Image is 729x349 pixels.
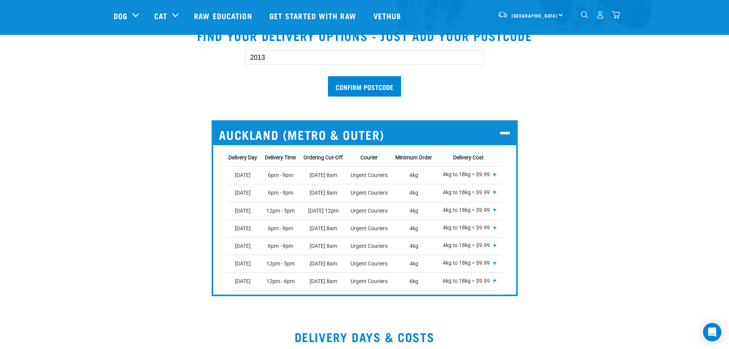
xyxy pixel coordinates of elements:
input: Enter your postcode here... [245,50,484,65]
button: + [493,242,497,248]
td: [DATE] 8am [302,273,349,290]
td: [DATE] 12pm [302,202,349,220]
td: 12pm - 5pm [263,255,302,273]
a: Cat [154,10,167,21]
h2: Auckland (Metro & Outer) [213,122,516,145]
td: 4kg [393,184,438,202]
p: 4kg to 18kg = $9.99 18kg to 36kg = $14.99 36kg to 54kg = $19.99 54kg to 72kg = $24.99 Over 72kg =... [440,204,497,218]
td: Urgent Couriers [349,184,393,202]
td: 4kg [393,220,438,237]
span: + [493,277,497,284]
img: van-moving.png [497,11,508,18]
td: 12pm - 6pm [263,273,302,290]
a: Vethub [366,0,411,31]
button: + [493,206,497,213]
p: 4kg to 18kg = $9.99 18kg to 36kg = $14.99 36kg to 54kg = $19.99 54kg to 72kg = $24.99 Over 72kg =... [440,239,497,253]
a: Get started with Raw [262,0,366,31]
div: Open Intercom Messenger [703,323,721,341]
strong: Delivery Time [265,154,296,161]
td: Urgent Couriers [349,238,393,255]
button: + [493,189,497,195]
img: home-icon@2x.png [612,11,620,19]
td: [DATE] 8am [302,167,349,184]
td: Urgent Couriers [349,273,393,290]
input: Confirm postcode [328,76,401,97]
td: [DATE] 8am [302,220,349,237]
td: [DATE] [227,202,263,220]
strong: Ordering Cut-Off [303,154,343,161]
strong: Delivery Day [228,154,257,161]
span: [GEOGRAPHIC_DATA] [512,14,558,17]
span: + [493,170,497,178]
td: Urgent Couriers [349,202,393,220]
td: 6kg [393,273,438,290]
td: [DATE] 8am [302,238,349,255]
td: Urgent Couriers [349,255,393,273]
button: + [493,171,497,178]
p: 4kg to 18kg = $9.99 18kg to 36kg = $14.99 36kg to 54kg = $19.99 54kg to 72kg = $24.99 Over 72kg =... [440,222,497,235]
button: + [493,277,497,284]
span: + [493,259,497,267]
p: 4kg to 18kg = $9.99 18kg to 36kg = $14.99 36kg to 54kg = $19.99 54kg to 72kg = $24.99 Over 72kg =... [440,257,497,270]
td: 6pm - 9pm [263,238,302,255]
p: 6kg to 18kg = $9.99 18kg to 36kg = $14.99 36kg to 54kg = $19.99 54kg to 72kg = $24.99 Over 72kg =... [440,275,497,288]
td: [DATE] [227,184,263,202]
button: + [493,224,497,231]
td: 4kg [393,255,438,273]
td: 12pm - 5pm [263,202,302,220]
td: 6pm - 9pm [263,220,302,237]
strong: Delivery Cost [453,154,484,161]
td: [DATE] [227,273,263,290]
img: home-icon-1@2x.png [581,11,588,18]
td: 6pm - 9pm [263,184,302,202]
span: + [493,188,497,196]
td: [DATE] [227,238,263,255]
td: [DATE] [227,255,263,273]
h2: Find your delivery options - just add your postcode [9,29,720,43]
td: [DATE] 8am [302,255,349,273]
img: user.png [596,11,604,19]
a: Raw Education [186,0,261,31]
p: 4kg to 18kg = $9.99 18kg to 36kg = $14.99 36kg to 54kg = $19.99 54kg to 72kg = $24.99 Over 72kg =... [440,187,497,200]
p: 4kg to 18kg = $9.99 18kg to 36kg = $14.99 36kg to 54kg = $19.99 54kg to 72kg = $24.99 Over 72kg =... [440,169,497,182]
td: 4kg [393,202,438,220]
td: 6pm - 9pm [263,167,302,184]
strong: Courier [360,154,378,161]
td: Urgent Couriers [349,167,393,184]
td: [DATE] [227,220,263,237]
button: + [493,260,497,266]
strong: Minimum Order [395,154,432,161]
td: Urgent Couriers [349,220,393,237]
td: 4kg [393,167,438,184]
a: Dog [114,10,127,21]
td: [DATE] 8am [302,184,349,202]
span: + [493,223,497,231]
span: + [493,241,497,249]
td: [DATE] [227,167,263,184]
td: 4kg [393,238,438,255]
